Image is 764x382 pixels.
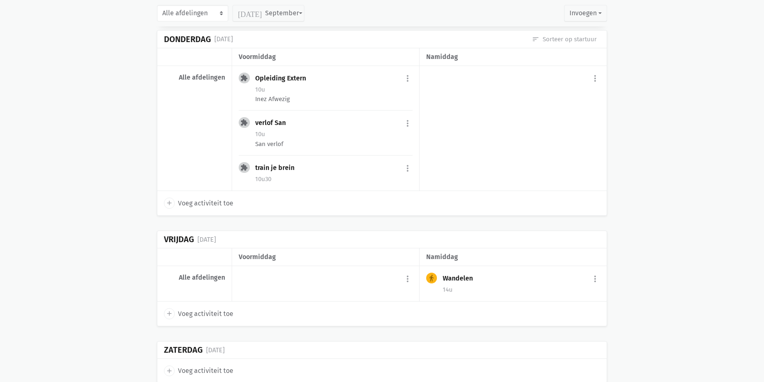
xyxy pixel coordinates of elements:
span: Voeg activiteit toe [178,365,233,376]
span: 14u [443,286,453,293]
div: Zaterdag [164,345,203,355]
div: [DATE] [214,34,233,45]
div: namiddag [426,52,600,62]
div: Donderdag [164,35,211,44]
a: add Voeg activiteit toe [164,308,233,319]
div: verlof San [255,119,292,127]
i: add [166,310,173,317]
i: extension [240,74,248,82]
a: add Voeg activiteit toe [164,198,233,208]
button: September [233,5,304,21]
div: [DATE] [206,345,225,356]
button: Invoegen [564,5,607,21]
span: Voeg activiteit toe [178,198,233,209]
i: add [166,367,173,375]
i: directions_walk [428,274,435,282]
div: Alle afdelingen [164,73,225,82]
div: Alle afdelingen [164,274,225,282]
i: add [166,199,173,207]
div: San verlof [255,139,412,149]
span: 10u [255,130,265,138]
div: Vrijdag [164,235,194,244]
div: Inez Afwezig [255,94,412,104]
div: Opleiding Extern [255,74,313,83]
i: sort [532,35,539,43]
div: voormiddag [239,252,412,262]
i: extension [240,164,248,171]
a: add Voeg activiteit toe [164,365,233,376]
div: voormiddag [239,52,412,62]
span: Voeg activiteit toe [178,309,233,319]
a: Sorteer op startuur [532,35,597,44]
div: namiddag [426,252,600,262]
div: train je brein [255,164,301,172]
i: extension [240,119,248,126]
span: 10u30 [255,175,271,183]
span: 10u [255,86,265,93]
div: Wandelen [443,274,479,283]
div: [DATE] [197,234,216,245]
i: [DATE] [238,9,262,17]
